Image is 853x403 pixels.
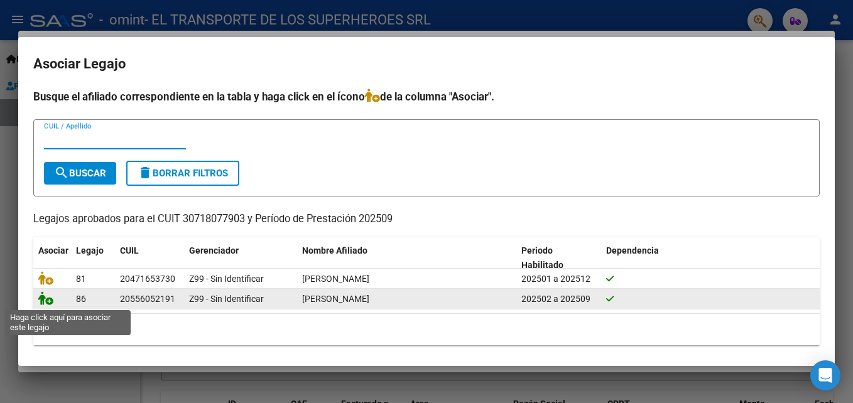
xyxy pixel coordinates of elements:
datatable-header-cell: Nombre Afiliado [297,237,516,279]
span: Z99 - Sin Identificar [189,274,264,284]
span: Dependencia [606,245,659,255]
div: 2 registros [33,314,820,345]
span: Z99 - Sin Identificar [189,294,264,304]
span: CUIL [120,245,139,255]
div: Open Intercom Messenger [810,360,840,390]
div: 20471653730 [120,272,175,286]
span: 86 [76,294,86,304]
button: Buscar [44,162,116,185]
datatable-header-cell: Gerenciador [184,237,297,279]
p: Legajos aprobados para el CUIT 30718077903 y Período de Prestación 202509 [33,212,820,227]
datatable-header-cell: Legajo [71,237,115,279]
span: FORGIONE MATEO FRANCISCO [302,294,369,304]
div: 202502 a 202509 [521,292,596,306]
h4: Busque el afiliado correspondiente en la tabla y haga click en el ícono de la columna "Asociar". [33,89,820,105]
h2: Asociar Legajo [33,52,820,76]
span: Periodo Habilitado [521,245,563,270]
span: Legajo [76,245,104,255]
span: Gerenciador [189,245,239,255]
datatable-header-cell: CUIL [115,237,184,279]
span: Nombre Afiliado [302,245,367,255]
mat-icon: delete [138,165,153,180]
span: 81 [76,274,86,284]
datatable-header-cell: Dependencia [601,237,820,279]
button: Borrar Filtros [126,161,239,186]
span: Borrar Filtros [138,168,228,179]
datatable-header-cell: Asociar [33,237,71,279]
span: Asociar [38,245,68,255]
mat-icon: search [54,165,69,180]
span: Buscar [54,168,106,179]
span: CASTRATARO FRANCO [302,274,369,284]
datatable-header-cell: Periodo Habilitado [516,237,601,279]
div: 202501 a 202512 [521,272,596,286]
div: 20556052191 [120,292,175,306]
